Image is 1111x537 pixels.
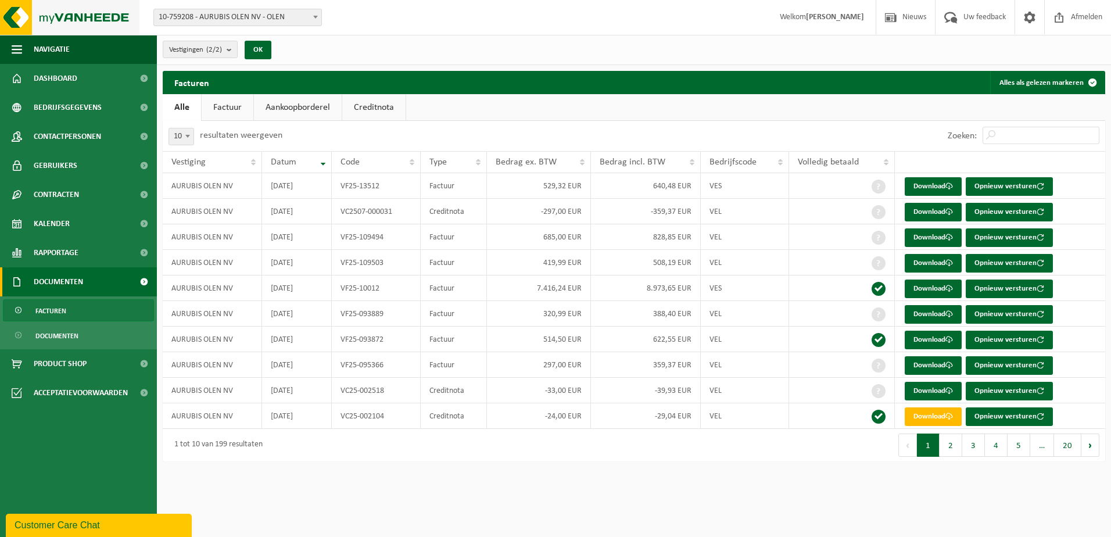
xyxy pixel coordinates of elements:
[701,327,789,352] td: VEL
[421,378,487,403] td: Creditnota
[905,254,962,273] a: Download
[966,331,1053,349] button: Opnieuw versturen
[163,352,262,378] td: AURUBIS OLEN NV
[262,250,332,275] td: [DATE]
[163,378,262,403] td: AURUBIS OLEN NV
[905,305,962,324] a: Download
[202,94,253,121] a: Factuur
[332,403,420,429] td: VC25-002104
[421,250,487,275] td: Factuur
[966,280,1053,298] button: Opnieuw versturen
[701,199,789,224] td: VEL
[332,301,420,327] td: VF25-093889
[262,301,332,327] td: [DATE]
[591,173,701,199] td: 640,48 EUR
[421,301,487,327] td: Factuur
[806,13,864,22] strong: [PERSON_NAME]
[169,435,263,456] div: 1 tot 10 van 199 resultaten
[262,403,332,429] td: [DATE]
[487,403,591,429] td: -24,00 EUR
[905,356,962,375] a: Download
[600,157,665,167] span: Bedrag incl. BTW
[163,403,262,429] td: AURUBIS OLEN NV
[487,275,591,301] td: 7.416,24 EUR
[34,93,102,122] span: Bedrijfsgegevens
[701,275,789,301] td: VES
[206,46,222,53] count: (2/2)
[421,224,487,250] td: Factuur
[271,157,296,167] span: Datum
[487,173,591,199] td: 529,32 EUR
[163,173,262,199] td: AURUBIS OLEN NV
[262,173,332,199] td: [DATE]
[35,325,78,347] span: Documenten
[591,275,701,301] td: 8.973,65 EUR
[701,378,789,403] td: VEL
[341,157,360,167] span: Code
[34,378,128,407] span: Acceptatievoorwaarden
[262,275,332,301] td: [DATE]
[153,9,322,26] span: 10-759208 - AURUBIS OLEN NV - OLEN
[332,275,420,301] td: VF25-10012
[591,199,701,224] td: -359,37 EUR
[966,203,1053,221] button: Opnieuw versturen
[701,403,789,429] td: VEL
[163,94,201,121] a: Alle
[262,327,332,352] td: [DATE]
[1008,434,1030,457] button: 5
[169,41,222,59] span: Vestigingen
[1054,434,1081,457] button: 20
[905,280,962,298] a: Download
[798,157,859,167] span: Volledig betaald
[591,403,701,429] td: -29,04 EUR
[701,224,789,250] td: VEL
[34,349,87,378] span: Product Shop
[701,250,789,275] td: VEL
[421,403,487,429] td: Creditnota
[245,41,271,59] button: OK
[905,228,962,247] a: Download
[948,131,977,141] label: Zoeken:
[163,275,262,301] td: AURUBIS OLEN NV
[163,327,262,352] td: AURUBIS OLEN NV
[966,228,1053,247] button: Opnieuw versturen
[966,356,1053,375] button: Opnieuw versturen
[591,250,701,275] td: 508,19 EUR
[985,434,1008,457] button: 4
[6,511,194,537] iframe: chat widget
[200,131,282,140] label: resultaten weergeven
[163,199,262,224] td: AURUBIS OLEN NV
[332,224,420,250] td: VF25-109494
[966,305,1053,324] button: Opnieuw versturen
[487,301,591,327] td: 320,99 EUR
[3,324,154,346] a: Documenten
[966,177,1053,196] button: Opnieuw versturen
[342,94,406,121] a: Creditnota
[34,35,70,64] span: Navigatie
[966,407,1053,426] button: Opnieuw versturen
[898,434,917,457] button: Previous
[487,327,591,352] td: 514,50 EUR
[163,301,262,327] td: AURUBIS OLEN NV
[332,173,420,199] td: VF25-13512
[421,275,487,301] td: Factuur
[332,199,420,224] td: VC2507-000031
[163,41,238,58] button: Vestigingen(2/2)
[262,199,332,224] td: [DATE]
[701,301,789,327] td: VEL
[332,327,420,352] td: VF25-093872
[591,224,701,250] td: 828,85 EUR
[421,352,487,378] td: Factuur
[905,407,962,426] a: Download
[262,378,332,403] td: [DATE]
[262,352,332,378] td: [DATE]
[591,378,701,403] td: -39,93 EUR
[34,64,77,93] span: Dashboard
[332,378,420,403] td: VC25-002518
[905,203,962,221] a: Download
[262,224,332,250] td: [DATE]
[3,299,154,321] a: Facturen
[487,250,591,275] td: 419,99 EUR
[487,378,591,403] td: -33,00 EUR
[421,327,487,352] td: Factuur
